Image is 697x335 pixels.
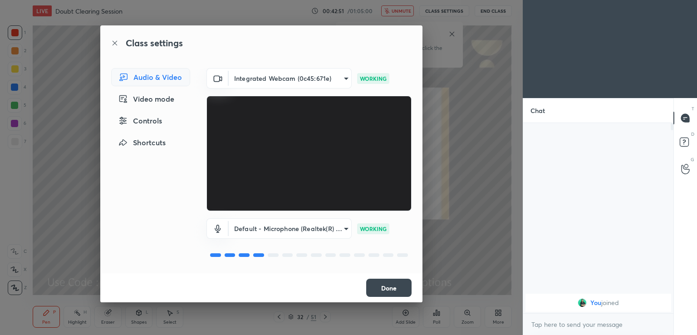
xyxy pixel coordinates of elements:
[360,74,387,83] p: WORKING
[111,68,190,86] div: Audio & Video
[126,36,183,50] h2: Class settings
[523,99,552,123] p: Chat
[229,218,352,239] div: Integrated Webcam (0c45:671e)
[590,299,601,306] span: You
[111,112,190,130] div: Controls
[691,131,694,138] p: D
[601,299,619,306] span: joined
[366,279,412,297] button: Done
[691,156,694,163] p: G
[692,105,694,112] p: T
[360,225,387,233] p: WORKING
[523,292,673,314] div: grid
[111,133,190,152] div: Shortcuts
[111,90,190,108] div: Video mode
[229,68,352,89] div: Integrated Webcam (0c45:671e)
[578,298,587,307] img: 7b2265ad5ca347229539244e8c80ba08.jpg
